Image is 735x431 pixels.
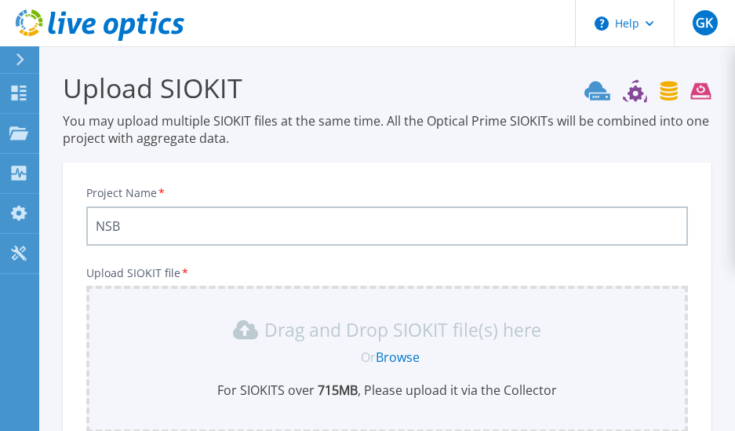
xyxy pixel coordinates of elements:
div: Drag and Drop SIOKIT file(s) here OrBrowseFor SIOKITS over 715MB, Please upload it via the Collector [96,317,679,399]
label: Project Name [86,188,166,199]
a: Browse [376,349,420,366]
span: GK [696,16,713,29]
input: Enter Project Name [86,206,688,246]
p: Drag and Drop SIOKIT file(s) here [264,322,541,338]
p: Upload SIOKIT file [86,267,688,279]
h3: Upload SIOKIT [63,70,711,106]
b: 715 MB [315,382,358,399]
span: Or [361,349,376,366]
p: For SIOKITS over , Please upload it via the Collector [96,382,679,399]
p: You may upload multiple SIOKIT files at the same time. All the Optical Prime SIOKITs will be comb... [63,112,711,147]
